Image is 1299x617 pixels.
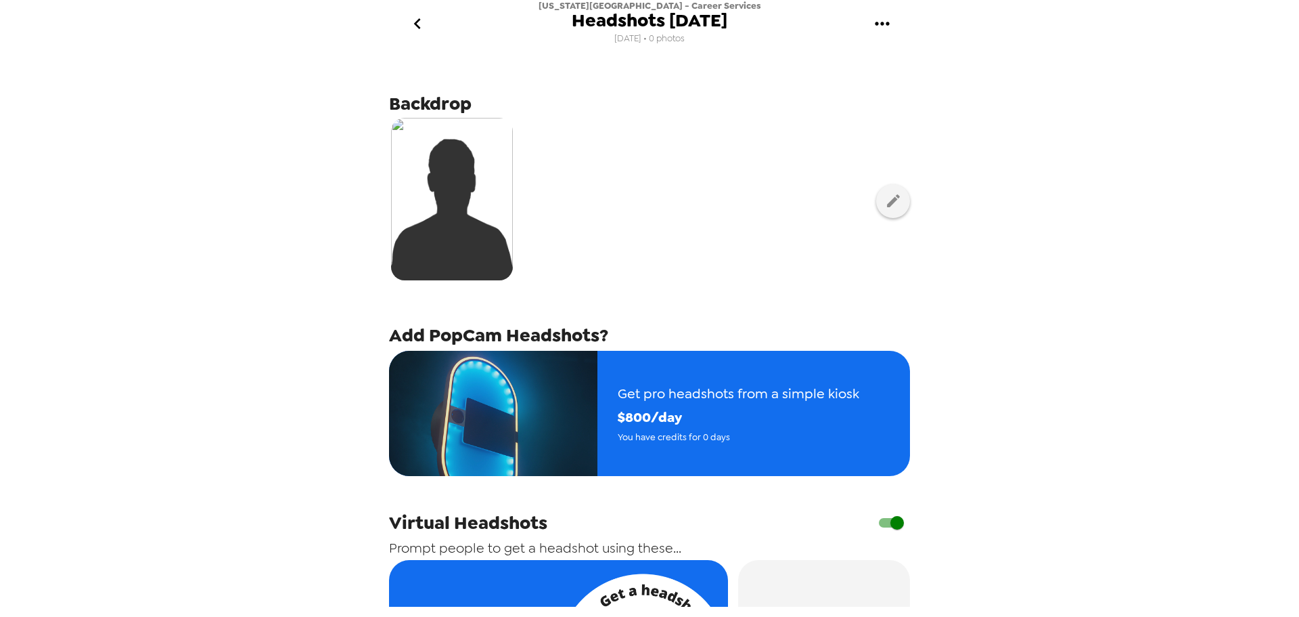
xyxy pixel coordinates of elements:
img: popcam example [389,351,597,476]
span: $ 800 /day [618,406,859,429]
button: go back [395,2,439,46]
span: Prompt people to get a headshot using these... [389,539,681,557]
span: Backdrop [389,91,472,116]
span: Headshots [DATE] [572,12,727,30]
button: gallery menu [860,2,904,46]
button: Get pro headshots from a simple kiosk$800/dayYou have credits for 0 days [389,351,910,476]
span: You have credits for 0 days [618,429,859,445]
img: silhouette [391,118,513,280]
span: Virtual Headshots [389,511,547,535]
span: Get pro headshots from a simple kiosk [618,382,859,406]
span: Add PopCam Headshots? [389,323,608,347]
span: [DATE] • 0 photos [614,30,685,48]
